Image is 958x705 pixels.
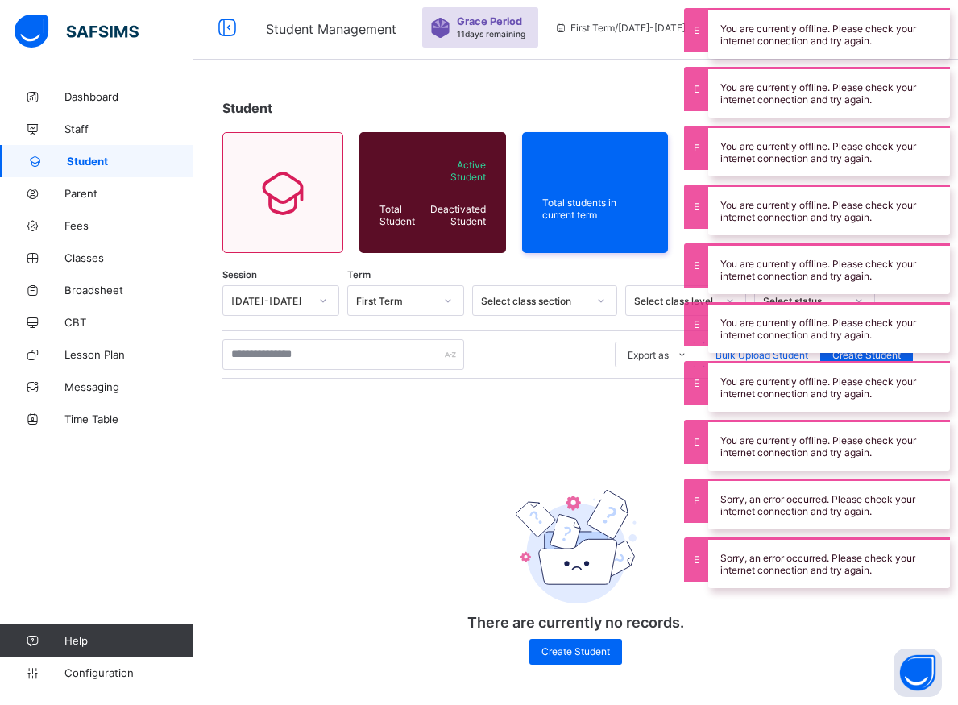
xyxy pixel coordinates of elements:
span: Create Student [541,645,610,657]
span: Total students in current term [542,197,649,221]
span: Time Table [64,413,193,425]
div: First Term [356,295,434,307]
p: There are currently no records. [415,614,737,631]
span: Export as [628,349,669,361]
span: Classes [64,251,193,264]
div: Total Student [375,199,424,231]
span: Term [347,269,371,280]
div: You are currently offline. Please check your internet connection and try again. [708,361,950,412]
div: There are currently no records. [415,446,737,681]
span: Parent [64,187,193,200]
span: Active Student [428,159,486,183]
span: Student [222,100,272,116]
div: You are currently offline. Please check your internet connection and try again. [708,67,950,118]
img: sticker-purple.71386a28dfed39d6af7621340158ba97.svg [430,18,450,38]
img: safsims [15,15,139,48]
span: Help [64,634,193,647]
div: You are currently offline. Please check your internet connection and try again. [708,243,950,294]
span: CBT [64,316,193,329]
div: Sorry, an error occurred. Please check your internet connection and try again. [708,537,950,588]
div: You are currently offline. Please check your internet connection and try again. [708,8,950,59]
span: Fees [64,219,193,232]
div: [DATE]-[DATE] [231,295,309,307]
span: Student Management [266,21,396,37]
span: Messaging [64,380,193,393]
span: Student [67,155,193,168]
button: Open asap [894,649,942,697]
span: Deactivated Student [428,203,486,227]
span: Dashboard [64,90,193,103]
div: You are currently offline. Please check your internet connection and try again. [708,185,950,235]
div: Sorry, an error occurred. Please check your internet connection and try again. [708,479,950,529]
div: Select class section [481,295,587,307]
img: emptyFolder.c0dd6c77127a4b698b748a2c71dfa8de.svg [516,490,637,603]
span: Session [222,269,257,280]
span: Grace Period [457,15,522,27]
div: You are currently offline. Please check your internet connection and try again. [708,302,950,353]
div: Select class level [634,295,716,307]
span: Broadsheet [64,284,193,297]
span: 11 days remaining [457,29,525,39]
div: You are currently offline. Please check your internet connection and try again. [708,420,950,471]
div: You are currently offline. Please check your internet connection and try again. [708,126,950,176]
span: session/term information [554,22,686,34]
span: Lesson Plan [64,348,193,361]
span: Staff [64,122,193,135]
span: Configuration [64,666,193,679]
